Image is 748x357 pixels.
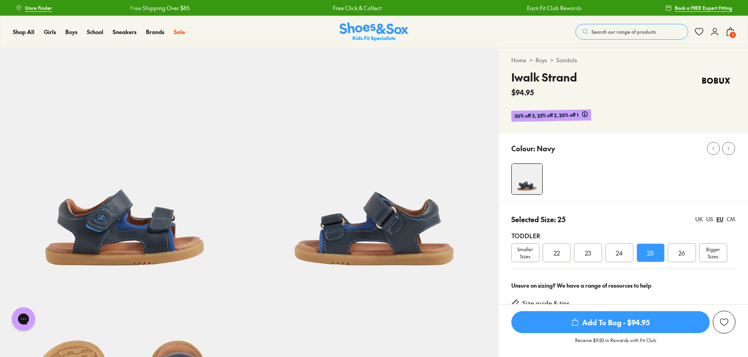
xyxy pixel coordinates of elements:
button: Add To Bag - $94.95 [511,311,710,333]
a: Shop All [13,28,34,36]
a: Earn Fit Club Rewards [520,4,574,12]
a: Home [511,56,526,64]
a: Girls [44,28,56,36]
span: 2 [729,31,737,39]
a: Sandals [556,56,577,64]
img: Vendor logo [698,69,735,92]
p: Navy [537,143,555,154]
a: Free Click & Collect [325,4,374,12]
a: Sneakers [113,28,137,36]
div: Toddler [511,231,735,240]
p: Selected Size: 25 [511,214,566,225]
img: 4-551620_1 [512,164,542,194]
a: Boys [65,28,77,36]
button: 2 [726,23,735,40]
span: $94.95 [511,87,534,98]
span: Add To Bag - $94.95 [511,311,710,333]
a: Boys [536,56,547,64]
span: Smaller Sizes [512,246,539,260]
a: Store Finder [16,1,52,15]
span: Search our range of products [592,28,656,35]
div: CM [726,215,735,223]
span: Bigger Sizes [706,246,720,260]
span: Book a FREE Expert Fitting [675,4,732,11]
p: Receive $9.50 in Rewards with Fit Club [575,337,656,351]
span: 26 [678,248,685,257]
span: 30% off 3, 25% off 2, 20% off 1 [514,111,578,120]
iframe: Gorgias live chat messenger [8,304,39,333]
a: Book a FREE Expert Fitting [665,1,732,15]
h4: Iwalk Strand [511,69,577,85]
a: Size guide & tips [522,299,570,308]
a: School [87,28,103,36]
div: EU [716,215,723,223]
div: US [706,215,713,223]
span: 22 [554,248,560,257]
a: Sale [174,28,185,36]
div: Unsure on sizing? We have a range of resources to help [511,281,735,290]
div: > > [511,56,735,64]
button: Search our range of products [575,24,688,40]
a: Brands [146,28,164,36]
button: Add to Wishlist [713,311,735,333]
span: Store Finder [25,4,52,11]
span: 24 [616,248,623,257]
div: UK [695,215,703,223]
a: Free Shipping Over $85 [123,4,182,12]
span: 23 [585,248,591,257]
span: 25 [647,248,654,257]
a: Shoes & Sox [340,22,408,42]
img: 5-551621_1 [249,48,498,297]
p: Colour: [511,143,535,154]
img: SNS_Logo_Responsive.svg [340,22,408,42]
